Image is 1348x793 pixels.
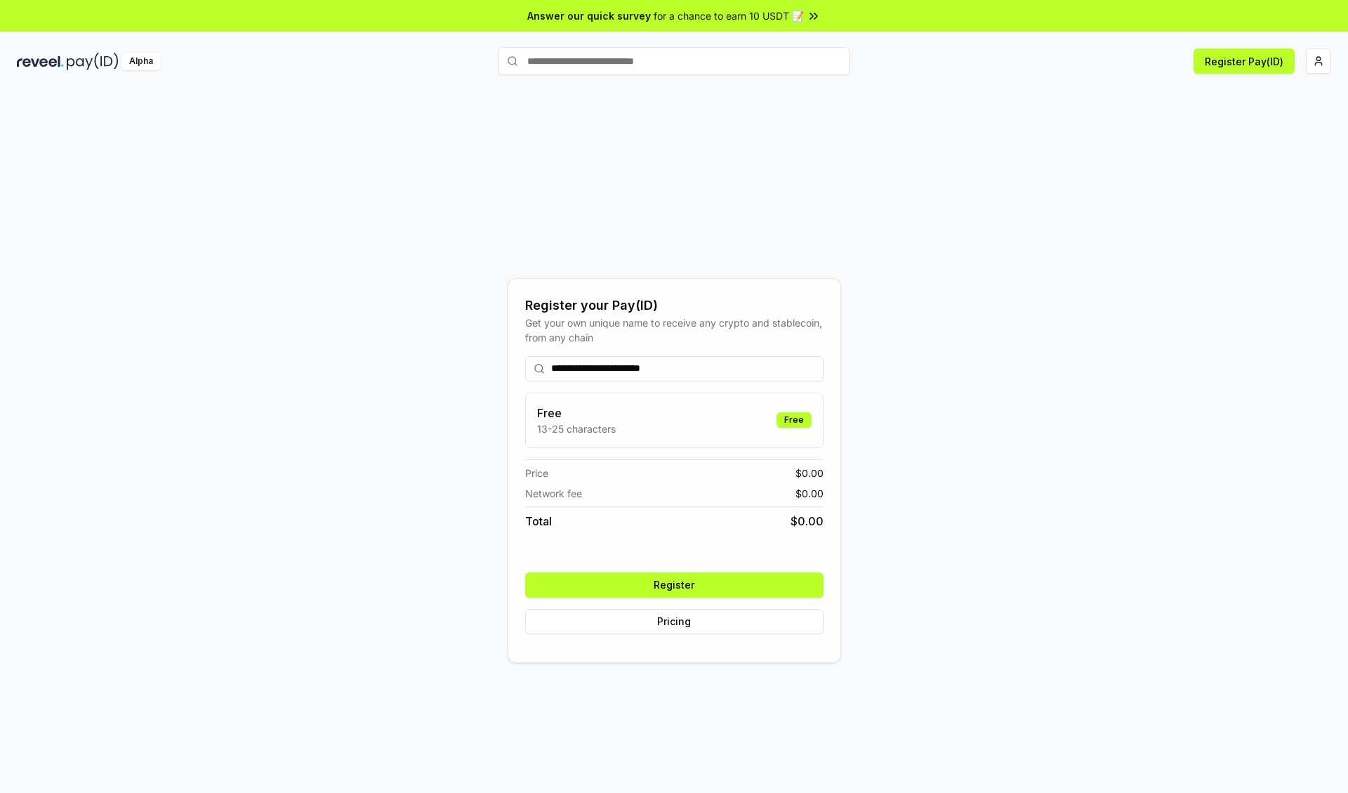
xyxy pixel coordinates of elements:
[537,421,616,436] p: 13-25 characters
[525,486,582,501] span: Network fee
[537,405,616,421] h3: Free
[525,609,824,634] button: Pricing
[777,412,812,428] div: Free
[527,8,651,23] span: Answer our quick survey
[654,8,804,23] span: for a chance to earn 10 USDT 📝
[795,466,824,480] span: $ 0.00
[525,315,824,345] div: Get your own unique name to receive any crypto and stablecoin, from any chain
[17,53,64,70] img: reveel_dark
[525,513,552,530] span: Total
[795,486,824,501] span: $ 0.00
[525,572,824,598] button: Register
[1194,48,1295,74] button: Register Pay(ID)
[525,296,824,315] div: Register your Pay(ID)
[121,53,161,70] div: Alpha
[67,53,119,70] img: pay_id
[525,466,548,480] span: Price
[791,513,824,530] span: $ 0.00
